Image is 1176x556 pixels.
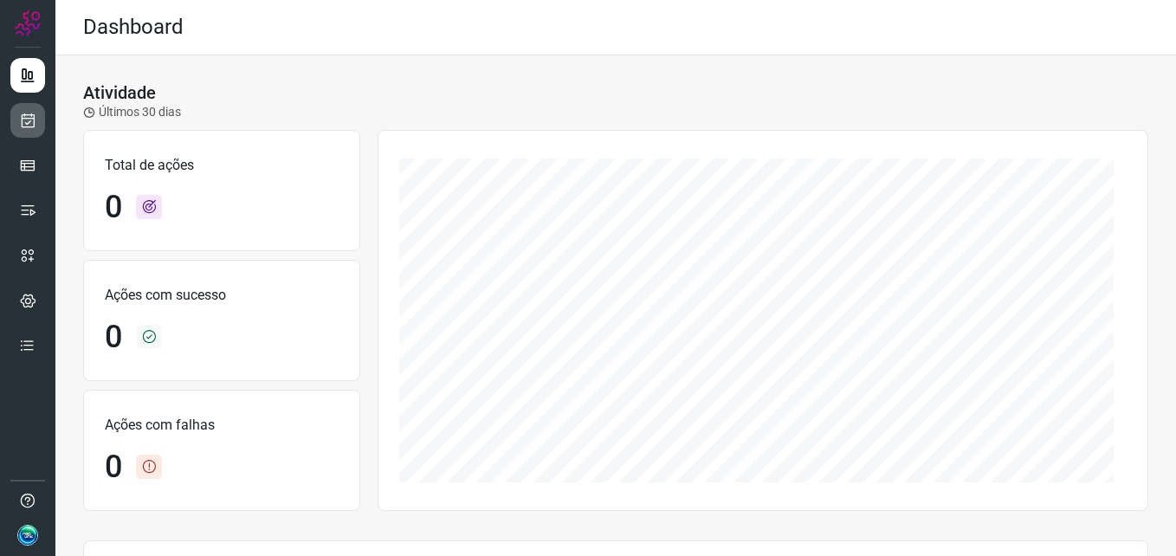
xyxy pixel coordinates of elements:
[105,319,122,356] h1: 0
[83,15,184,40] h2: Dashboard
[105,285,339,306] p: Ações com sucesso
[83,103,181,121] p: Últimos 30 dias
[105,155,339,176] p: Total de ações
[105,415,339,436] p: Ações com falhas
[105,449,122,486] h1: 0
[105,189,122,226] h1: 0
[83,82,156,103] h3: Atividade
[15,10,41,36] img: Logo
[17,525,38,546] img: 688dd65d34f4db4d93ce8256e11a8269.jpg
